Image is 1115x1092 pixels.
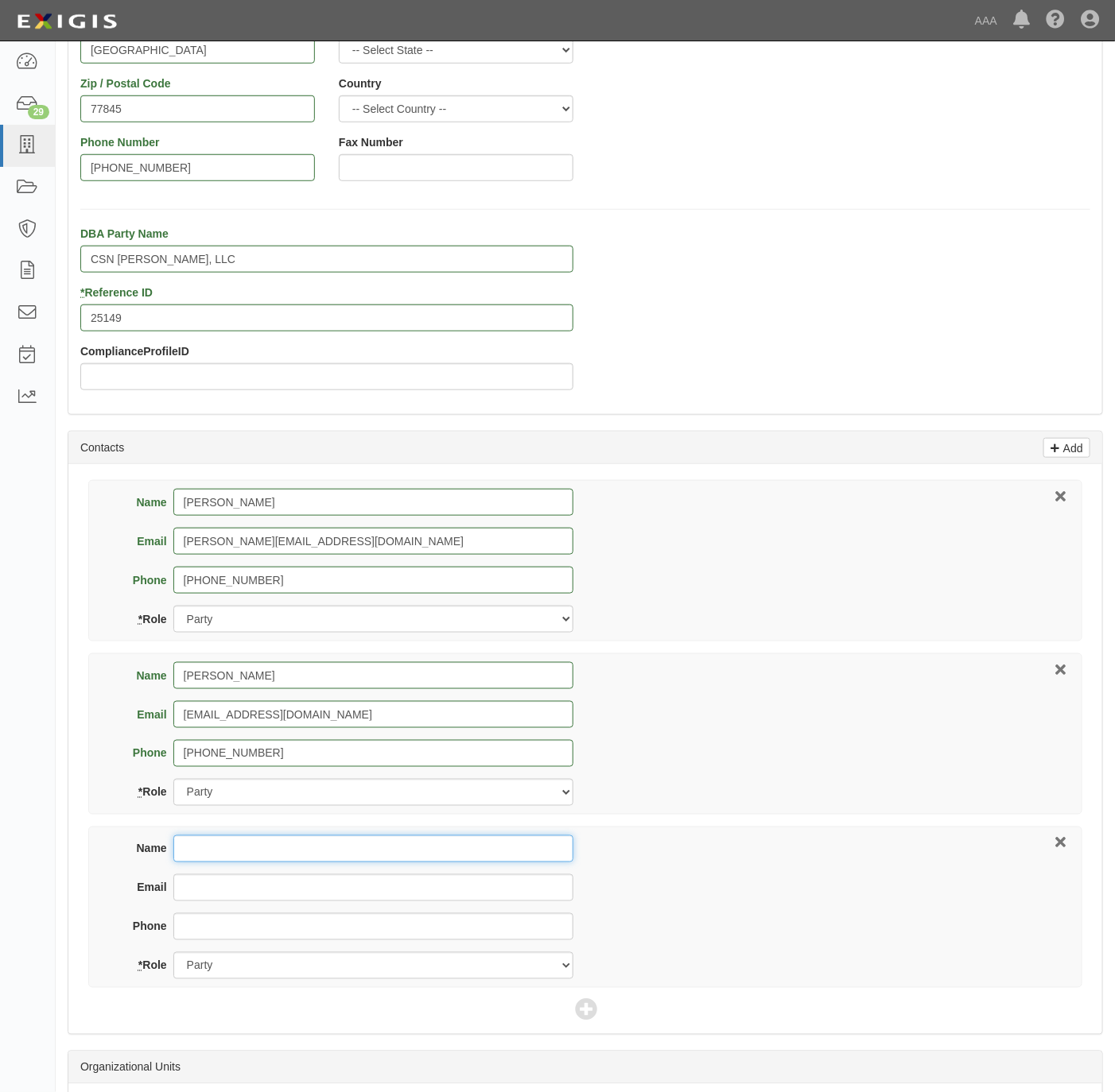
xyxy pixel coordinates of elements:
i: Help Center - Complianz [1046,11,1065,30]
span: Add Contact [575,1000,595,1022]
label: Phone [117,745,173,761]
label: Country [339,76,382,91]
a: Add [1043,438,1090,458]
div: Organizational Units [68,1051,1102,1084]
label: Email [117,533,173,549]
abbr: required [138,613,142,625]
label: Phone [117,572,173,588]
label: Role [117,784,173,800]
label: DBA Party Name [80,226,169,242]
label: Phone [117,919,173,935]
a: AAA [967,5,1005,37]
label: Name [117,841,173,857]
label: Role [117,958,173,974]
div: 29 [28,105,49,119]
label: Email [117,880,173,896]
label: Zip / Postal Code [80,76,171,91]
label: ComplianceProfileID [80,343,189,359]
label: Role [117,611,173,627]
div: Contacts [68,432,1102,464]
abbr: required [138,959,142,972]
p: Add [1059,439,1083,457]
label: Reference ID [80,285,153,300]
label: Name [117,494,173,510]
label: Email [117,707,173,722]
abbr: required [138,786,142,799]
label: Fax Number [339,134,403,150]
label: Name [117,668,173,683]
label: Phone Number [80,134,160,150]
img: logo-5460c22ac91f19d4615b14bd174203de0afe785f0fc80cf4dbbc73dc1793850b.png [12,7,122,36]
abbr: required [80,286,84,299]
